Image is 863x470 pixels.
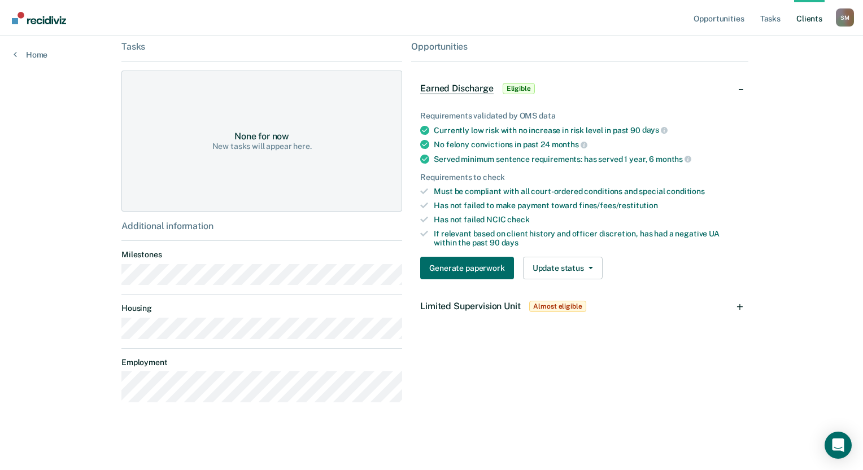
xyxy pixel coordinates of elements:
span: check [507,215,529,224]
img: Recidiviz [12,12,66,24]
div: S M [836,8,854,27]
div: Served minimum sentence requirements: has served 1 year, 6 [434,154,739,164]
div: Opportunities [411,41,748,52]
div: Has not failed to make payment toward [434,201,739,210]
button: Update status [523,257,603,279]
span: days [642,125,668,134]
span: conditions [666,187,705,196]
span: months [552,140,587,149]
div: Requirements validated by OMS data [420,111,739,121]
div: None for now [234,131,289,142]
span: Limited Supervision Unit [420,301,520,311]
span: days [502,238,518,247]
div: Has not failed NCIC [434,215,739,225]
span: Eligible [503,83,535,94]
a: Home [14,50,47,60]
dt: Employment [121,358,402,367]
div: Currently low risk with no increase in risk level in past 90 [434,125,739,135]
div: If relevant based on client history and officer discretion, has had a negative UA within the past 90 [434,229,739,248]
div: Requirements to check [420,173,739,182]
div: No felony convictions in past 24 [434,139,739,150]
div: Must be compliant with all court-ordered conditions and special [434,187,739,196]
dt: Milestones [121,250,402,260]
div: Earned DischargeEligible [411,71,748,107]
span: Earned Discharge [420,83,493,94]
div: Open Intercom Messenger [825,432,852,459]
div: New tasks will appear here. [212,142,312,151]
button: Profile dropdown button [836,8,854,27]
dt: Housing [121,304,402,313]
span: fines/fees/restitution [579,201,658,210]
a: Navigate to form link [420,257,518,279]
div: Limited Supervision UnitAlmost eligible [411,288,748,324]
div: Additional information [121,221,402,231]
div: Tasks [121,41,402,52]
span: months [656,155,691,164]
button: Generate paperwork [420,257,513,279]
span: Almost eligible [529,301,586,312]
